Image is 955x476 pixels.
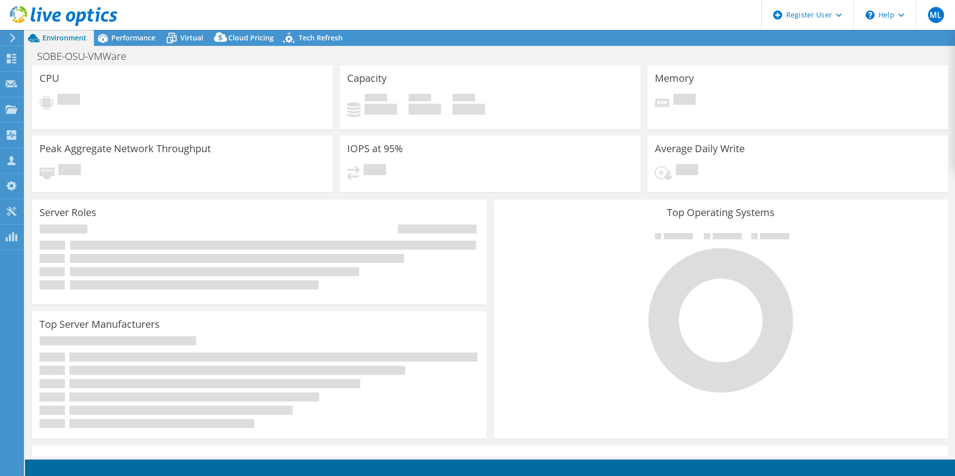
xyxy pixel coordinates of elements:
[39,73,59,84] h3: CPU
[228,33,274,42] span: Cloud Pricing
[57,94,80,107] span: Pending
[501,207,941,218] h3: Top Operating Systems
[58,164,81,178] span: Pending
[364,164,386,178] span: Pending
[299,33,343,42] span: Tech Refresh
[655,143,745,154] h3: Average Daily Write
[866,10,875,19] svg: \n
[453,94,475,104] span: Total
[347,143,403,154] h3: IOPS at 95%
[347,73,387,84] h3: Capacity
[111,33,155,42] span: Performance
[32,51,142,62] h1: SOBE-OSU-VMWare
[39,207,96,218] h3: Server Roles
[928,7,944,23] span: ML
[365,94,387,104] span: Used
[453,104,485,115] h4: 0 GiB
[365,104,397,115] h4: 0 GiB
[655,73,694,84] h3: Memory
[42,33,86,42] span: Environment
[409,104,441,115] h4: 0 GiB
[673,94,696,107] span: Pending
[180,33,203,42] span: Virtual
[409,94,431,104] span: Free
[676,164,698,178] span: Pending
[39,319,160,330] h3: Top Server Manufacturers
[39,143,211,154] h3: Peak Aggregate Network Throughput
